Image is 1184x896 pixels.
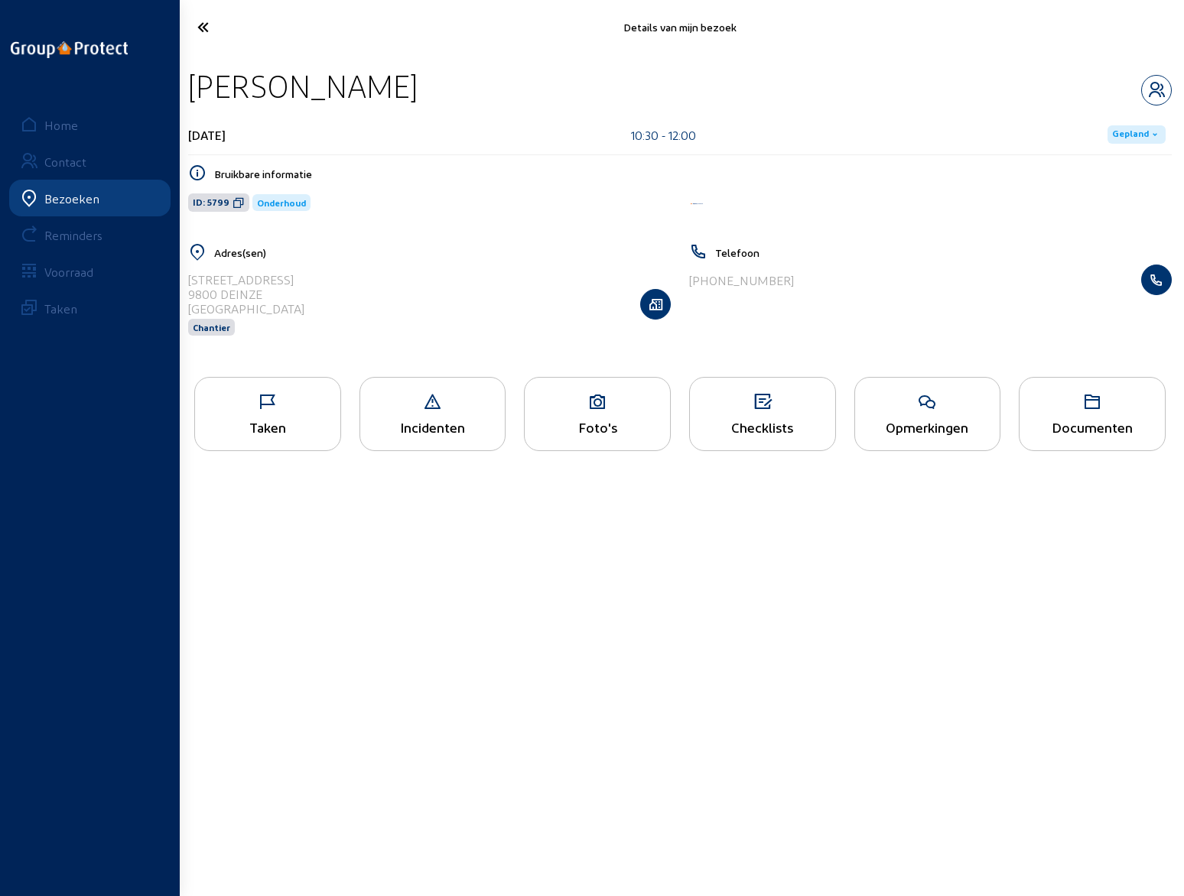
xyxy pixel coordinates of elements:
div: [STREET_ADDRESS] [188,272,304,287]
span: Gepland [1112,128,1149,141]
div: Reminders [44,228,102,242]
div: Incidenten [360,419,506,435]
span: Chantier [193,322,230,333]
a: Bezoeken [9,180,171,216]
a: Reminders [9,216,171,253]
div: [PHONE_NUMBER] [689,273,794,287]
a: Contact [9,143,171,180]
h5: Adres(sen) [214,246,671,259]
img: Aqua Protect [689,202,704,206]
div: 10:30 - 12:00 [631,128,696,142]
div: Voorraad [44,265,93,279]
div: Foto's [525,419,670,435]
div: Opmerkingen [855,419,1000,435]
div: [GEOGRAPHIC_DATA] [188,301,304,316]
h5: Bruikbare informatie [214,167,1172,180]
div: Documenten [1020,419,1165,435]
a: Taken [9,290,171,326]
img: logo-oneline.png [11,41,128,58]
span: Onderhoud [257,197,306,208]
div: Details van mijn bezoek [344,21,1016,34]
div: [PERSON_NAME] [188,67,418,106]
div: Contact [44,154,86,169]
div: Checklists [690,419,835,435]
h5: Telefoon [715,246,1172,259]
div: Bezoeken [44,191,99,206]
span: ID: 5799 [193,196,229,209]
a: Voorraad [9,253,171,290]
div: 9800 DEINZE [188,287,304,301]
div: Taken [195,419,340,435]
div: Home [44,118,78,132]
a: Home [9,106,171,143]
div: Taken [44,301,77,316]
div: [DATE] [188,128,226,142]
